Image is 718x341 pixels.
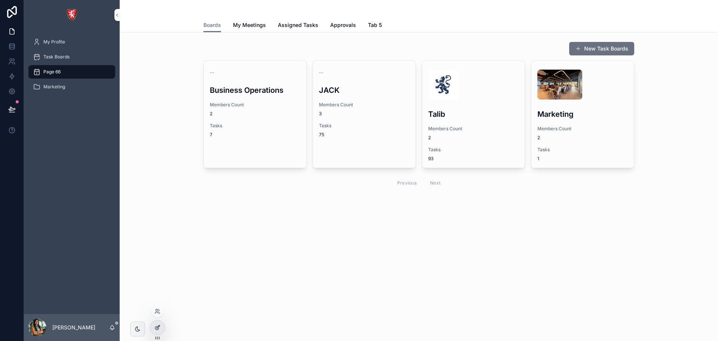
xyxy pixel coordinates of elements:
[43,69,61,75] span: Page 66
[52,324,95,331] p: [PERSON_NAME]
[319,70,323,76] span: --
[66,9,78,21] img: App logo
[319,132,324,138] span: 75
[210,123,300,129] span: Tasks
[28,50,115,64] a: Task Boards
[43,39,65,45] span: My Profile
[203,21,221,29] span: Boards
[210,70,214,76] span: --
[319,111,409,117] span: 3
[43,84,65,90] span: Marketing
[203,18,221,33] a: Boards
[28,65,115,79] a: Page 66
[330,18,356,33] a: Approvals
[428,147,519,153] span: Tasks
[368,21,382,29] span: Tab 5
[210,102,300,108] span: Members Count
[210,111,300,117] span: 2
[428,126,519,132] span: Members Count
[330,21,356,29] span: Approvals
[428,109,519,120] h3: Talib
[319,85,409,96] h3: JACK
[233,18,266,33] a: My Meetings
[210,85,300,96] h3: Business Operations
[537,147,628,153] span: Tasks
[537,135,628,141] span: 2
[313,60,416,168] a: --JACKMembers Count3Tasks75
[569,42,634,55] button: New Task Boards
[28,35,115,49] a: My Profile
[428,70,458,100] img: Creative-Color-Brushstroke-Lettering-Logo.jpg
[233,21,266,29] span: My Meetings
[319,123,409,129] span: Tasks
[210,132,212,138] span: 7
[531,60,634,168] a: IMG_6556-HDR-Edit.jpgMarketingMembers Count2Tasks1
[203,60,307,168] a: --Business OperationsMembers Count2Tasks7
[428,135,519,141] span: 2
[428,156,433,162] span: 93
[28,80,115,94] a: Marketing
[368,18,382,33] a: Tab 5
[537,156,539,162] span: 1
[422,60,525,168] a: Creative-Color-Brushstroke-Lettering-Logo.jpgTalibMembers Count2Tasks93
[537,70,582,100] img: IMG_6556-HDR-Edit.jpg
[24,30,120,103] div: scrollable content
[43,54,70,60] span: Task Boards
[278,18,318,33] a: Assigned Tasks
[537,109,628,120] h3: Marketing
[278,21,318,29] span: Assigned Tasks
[319,102,409,108] span: Members Count
[537,126,628,132] span: Members Count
